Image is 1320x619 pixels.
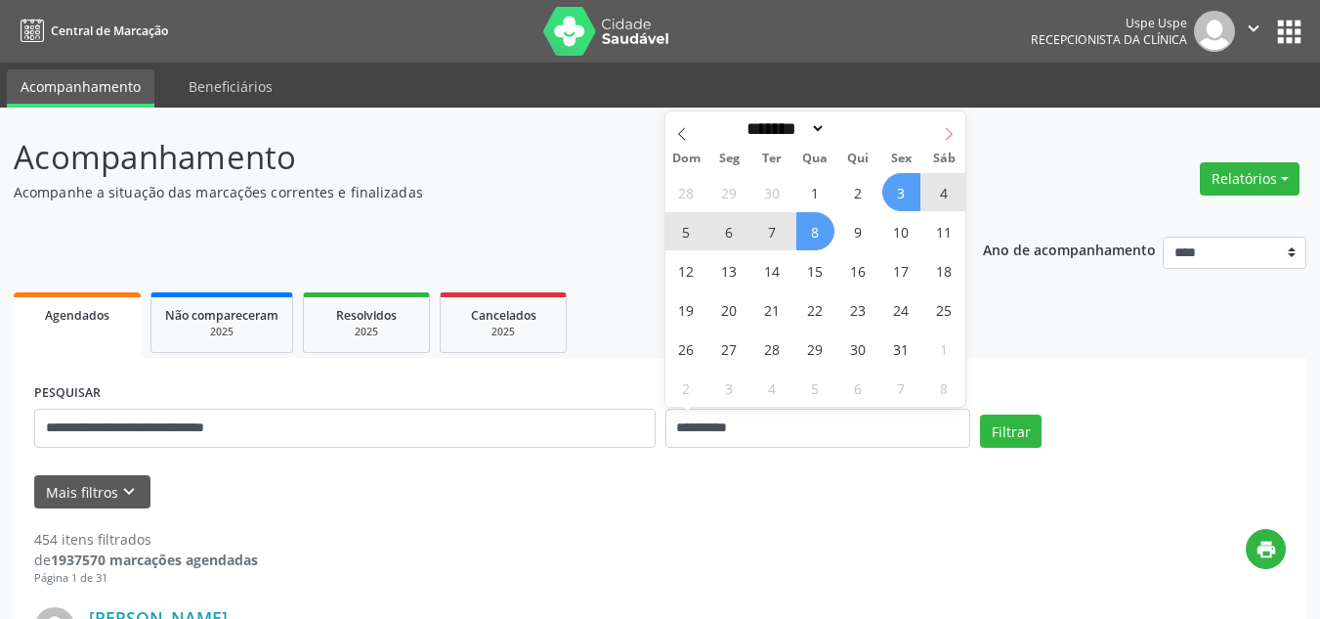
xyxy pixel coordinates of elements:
[826,118,890,139] input: Year
[336,307,397,324] span: Resolvidos
[1272,15,1306,49] button: apps
[318,325,415,339] div: 2025
[796,212,834,250] span: Outubro 8, 2025
[1031,31,1187,48] span: Recepcionista da clínica
[707,153,750,165] span: Seg
[796,330,834,368] span: Outubro 29, 2025
[983,237,1156,261] p: Ano de acompanhamento
[7,69,154,108] a: Acompanhamento
[753,330,791,368] span: Outubro 28, 2025
[14,15,168,47] a: Central de Marcação
[34,378,101,409] label: PESQUISAR
[925,290,963,329] span: Outubro 25, 2025
[667,251,705,289] span: Outubro 12, 2025
[175,69,286,104] a: Beneficiários
[34,550,258,570] div: de
[34,570,258,587] div: Página 1 de 31
[925,369,963,407] span: Novembro 8, 2025
[753,173,791,211] span: Setembro 30, 2025
[1246,529,1286,569] button: print
[839,251,877,289] span: Outubro 16, 2025
[165,307,278,324] span: Não compareceram
[836,153,879,165] span: Qui
[796,369,834,407] span: Novembro 5, 2025
[667,173,705,211] span: Setembro 28, 2025
[839,173,877,211] span: Outubro 2, 2025
[667,369,705,407] span: Novembro 2, 2025
[839,290,877,329] span: Outubro 23, 2025
[839,369,877,407] span: Novembro 6, 2025
[34,529,258,550] div: 454 itens filtrados
[925,173,963,211] span: Outubro 4, 2025
[667,212,705,250] span: Outubro 5, 2025
[1194,11,1235,52] img: img
[710,290,748,329] span: Outubro 20, 2025
[879,153,922,165] span: Sex
[980,415,1042,448] button: Filtrar
[922,153,965,165] span: Sáb
[796,290,834,329] span: Outubro 22, 2025
[34,475,150,509] button: Mais filtroskeyboard_arrow_down
[753,212,791,250] span: Outubro 7, 2025
[1256,539,1277,560] i: print
[1235,11,1272,52] button: 
[753,369,791,407] span: Novembro 4, 2025
[51,22,168,39] span: Central de Marcação
[925,330,963,368] span: Novembro 1, 2025
[753,251,791,289] span: Outubro 14, 2025
[793,153,836,165] span: Qua
[839,330,877,368] span: Outubro 30, 2025
[471,307,536,324] span: Cancelados
[1200,162,1299,196] button: Relatórios
[14,182,918,202] p: Acompanhe a situação das marcações correntes e finalizadas
[796,251,834,289] span: Outubro 15, 2025
[882,290,920,329] span: Outubro 24, 2025
[51,551,258,569] strong: 1937570 marcações agendadas
[882,251,920,289] span: Outubro 17, 2025
[882,173,920,211] span: Outubro 3, 2025
[165,325,278,339] div: 2025
[750,153,793,165] span: Ter
[14,133,918,182] p: Acompanhamento
[710,369,748,407] span: Novembro 3, 2025
[710,212,748,250] span: Outubro 6, 2025
[925,251,963,289] span: Outubro 18, 2025
[796,173,834,211] span: Outubro 1, 2025
[1031,15,1187,31] div: Uspe Uspe
[710,251,748,289] span: Outubro 13, 2025
[882,330,920,368] span: Outubro 31, 2025
[839,212,877,250] span: Outubro 9, 2025
[45,307,109,324] span: Agendados
[925,212,963,250] span: Outubro 11, 2025
[1243,18,1264,39] i: 
[667,290,705,329] span: Outubro 19, 2025
[741,118,827,139] select: Month
[665,153,708,165] span: Dom
[454,325,552,339] div: 2025
[667,330,705,368] span: Outubro 26, 2025
[710,173,748,211] span: Setembro 29, 2025
[710,330,748,368] span: Outubro 27, 2025
[118,481,140,503] i: keyboard_arrow_down
[882,212,920,250] span: Outubro 10, 2025
[753,290,791,329] span: Outubro 21, 2025
[882,369,920,407] span: Novembro 7, 2025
